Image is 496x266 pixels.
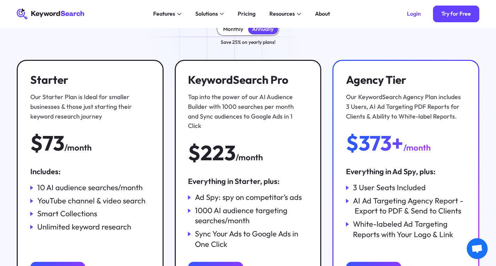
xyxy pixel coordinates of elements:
div: 3 User Seats Included [353,183,426,193]
div: About [315,10,330,18]
div: $223 [188,142,236,164]
div: Ad Spy: spy on competitor’s ads [195,192,302,203]
div: Monthly [223,26,243,33]
div: Tap into the power of our AI Audience Builder with 1000 searches per month and Sync audiences to ... [188,92,304,131]
div: Smart Collections [37,209,97,219]
h3: Starter [30,73,147,87]
a: Aprire la chat [467,238,488,259]
div: Pricing [238,10,255,18]
div: /month [236,151,263,164]
div: 1000 AI audience targeting searches/month [195,205,308,226]
div: $373+ [346,132,403,154]
div: Login [407,10,421,17]
div: AI Ad Targeting Agency Report - Export to PDF & Send to Clients [353,196,466,217]
div: Includes: [30,167,150,177]
div: Features [153,10,175,18]
div: Resources [269,10,295,18]
div: YouTube channel & video search [37,196,145,206]
a: Try for Free [433,6,479,22]
div: /month [403,141,431,154]
h3: KeywordSearch Pro [188,73,304,87]
div: Everything in Ad Spy, plus: [346,167,466,177]
div: Our Starter Plan is Ideal for smaller businesses & those just starting their keyword research jou... [30,92,147,121]
div: 10 AI audience searches/month [37,183,143,193]
div: Annually [252,26,274,33]
div: Try for Free [441,10,471,17]
h3: Agency Tier [346,73,462,87]
a: About [311,8,334,19]
div: Everything in Starter, plus: [188,176,308,187]
div: White-labeled Ad Targeting Reports with Your Logo & Link [353,219,466,240]
a: Pricing [234,8,260,19]
a: Login [399,6,429,22]
div: Unlimited keyword research [37,222,131,232]
div: Solutions [195,10,218,18]
div: $73 [30,132,64,154]
div: Sync Your Ads to Google Ads in One Click [195,229,308,250]
div: /month [64,141,92,154]
div: Save 25% on yearly plans! [221,39,276,46]
div: Our KeywordSearch Agency Plan includes 3 Users, AI Ad Targeting PDF Reports for Clients & Ability... [346,92,462,121]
